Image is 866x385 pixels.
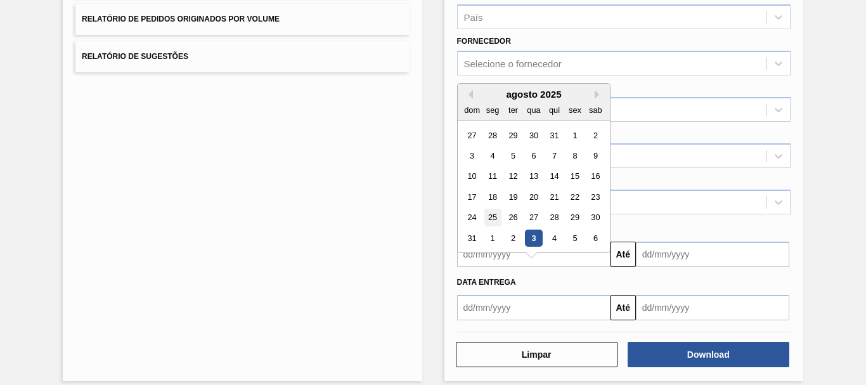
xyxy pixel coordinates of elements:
[463,101,481,119] div: dom
[525,147,542,164] div: Choose quarta-feira, 6 de agosto de 2025
[611,295,636,320] button: Até
[463,147,481,164] div: Choose domingo, 3 de agosto de 2025
[484,209,501,226] div: Choose segunda-feira, 25 de agosto de 2025
[628,342,789,367] button: Download
[504,101,521,119] div: ter
[566,101,583,119] div: sex
[595,90,604,99] button: Next Month
[545,168,562,185] div: Choose quinta-feira, 14 de agosto de 2025
[545,209,562,226] div: Choose quinta-feira, 28 de agosto de 2025
[504,168,521,185] div: Choose terça-feira, 12 de agosto de 2025
[566,127,583,144] div: Choose sexta-feira, 1 de agosto de 2025
[545,188,562,206] div: Choose quinta-feira, 21 de agosto de 2025
[82,52,188,61] span: Relatório de Sugestões
[586,147,604,164] div: Choose sábado, 9 de agosto de 2025
[586,209,604,226] div: Choose sábado, 30 de agosto de 2025
[545,147,562,164] div: Choose quinta-feira, 7 de agosto de 2025
[525,127,542,144] div: Choose quarta-feira, 30 de julho de 2025
[484,168,501,185] div: Choose segunda-feira, 11 de agosto de 2025
[566,147,583,164] div: Choose sexta-feira, 8 de agosto de 2025
[525,188,542,206] div: Choose quarta-feira, 20 de agosto de 2025
[504,127,521,144] div: Choose terça-feira, 29 de julho de 2025
[464,90,473,99] button: Previous Month
[457,295,611,320] input: dd/mm/yyyy
[566,230,583,247] div: Choose sexta-feira, 5 de setembro de 2025
[545,101,562,119] div: qui
[586,188,604,206] div: Choose sábado, 23 de agosto de 2025
[457,278,516,287] span: Data entrega
[457,37,511,46] label: Fornecedor
[75,41,409,72] button: Relatório de Sugestões
[636,295,789,320] input: dd/mm/yyyy
[463,230,481,247] div: Choose domingo, 31 de agosto de 2025
[586,168,604,185] div: Choose sábado, 16 de agosto de 2025
[545,230,562,247] div: Choose quinta-feira, 4 de setembro de 2025
[525,168,542,185] div: Choose quarta-feira, 13 de agosto de 2025
[458,89,610,100] div: agosto 2025
[566,188,583,206] div: Choose sexta-feira, 22 de agosto de 2025
[566,209,583,226] div: Choose sexta-feira, 29 de agosto de 2025
[525,101,542,119] div: qua
[484,230,501,247] div: Choose segunda-feira, 1 de setembro de 2025
[464,58,562,69] div: Selecione o fornecedor
[464,12,483,23] div: País
[504,188,521,206] div: Choose terça-feira, 19 de agosto de 2025
[636,242,789,267] input: dd/mm/yyyy
[484,188,501,206] div: Choose segunda-feira, 18 de agosto de 2025
[456,342,617,367] button: Limpar
[545,127,562,144] div: Choose quinta-feira, 31 de julho de 2025
[484,101,501,119] div: seg
[504,209,521,226] div: Choose terça-feira, 26 de agosto de 2025
[463,188,481,206] div: Choose domingo, 17 de agosto de 2025
[82,15,280,23] span: Relatório de Pedidos Originados por Volume
[566,168,583,185] div: Choose sexta-feira, 15 de agosto de 2025
[75,4,409,35] button: Relatório de Pedidos Originados por Volume
[525,230,542,247] div: Choose quarta-feira, 3 de setembro de 2025
[463,127,481,144] div: Choose domingo, 27 de julho de 2025
[504,147,521,164] div: Choose terça-feira, 5 de agosto de 2025
[463,209,481,226] div: Choose domingo, 24 de agosto de 2025
[504,230,521,247] div: Choose terça-feira, 2 de setembro de 2025
[586,127,604,144] div: Choose sábado, 2 de agosto de 2025
[484,127,501,144] div: Choose segunda-feira, 28 de julho de 2025
[586,230,604,247] div: Choose sábado, 6 de setembro de 2025
[611,242,636,267] button: Até
[484,147,501,164] div: Choose segunda-feira, 4 de agosto de 2025
[586,101,604,119] div: sab
[462,125,605,249] div: month 2025-08
[463,168,481,185] div: Choose domingo, 10 de agosto de 2025
[525,209,542,226] div: Choose quarta-feira, 27 de agosto de 2025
